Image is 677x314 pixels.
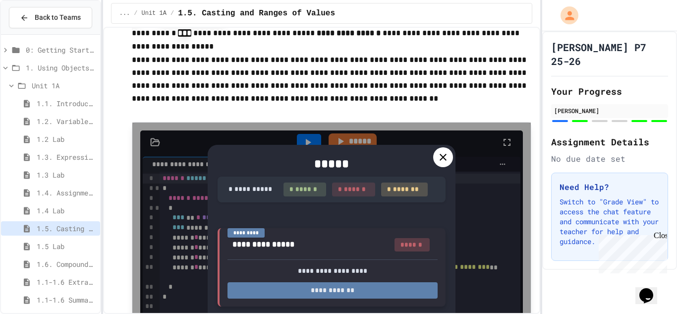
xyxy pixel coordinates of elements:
span: 1.4 Lab [37,205,96,216]
h2: Assignment Details [551,135,668,149]
span: 1.3. Expressions and Output [New] [37,152,96,162]
div: Chat with us now!Close [4,4,68,63]
span: / [170,9,174,17]
span: 1. Using Objects and Methods [26,63,96,73]
span: 1.1-1.6 Summary [37,295,96,305]
div: No due date set [551,153,668,165]
span: / [134,9,137,17]
button: Back to Teams [9,7,92,28]
iframe: chat widget [635,274,667,304]
span: Unit 1A [32,80,96,91]
span: 1.3 Lab [37,170,96,180]
span: 1.1-1.6 Extra Coding Practice [37,277,96,287]
h3: Need Help? [560,181,660,193]
span: 1.5. Casting and Ranges of Values [178,7,335,19]
h2: Your Progress [551,84,668,98]
span: 1.4. Assignment and Input [37,188,96,198]
span: 1.5 Lab [37,241,96,251]
span: Back to Teams [35,12,81,23]
div: [PERSON_NAME] [554,106,665,115]
span: 1.5. Casting and Ranges of Values [37,223,96,234]
span: 1.6. Compound Assignment Operators [37,259,96,269]
iframe: chat widget [595,231,667,273]
span: Unit 1A [142,9,167,17]
span: 1.2. Variables and Data Types [37,116,96,126]
div: My Account [550,4,581,27]
span: 1.2 Lab [37,134,96,144]
span: 1.1. Introduction to Algorithms, Programming, and Compilers [37,98,96,109]
span: ... [119,9,130,17]
h1: [PERSON_NAME] P7 25-26 [551,40,668,68]
span: 0: Getting Started [26,45,96,55]
p: Switch to "Grade View" to access the chat feature and communicate with your teacher for help and ... [560,197,660,247]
